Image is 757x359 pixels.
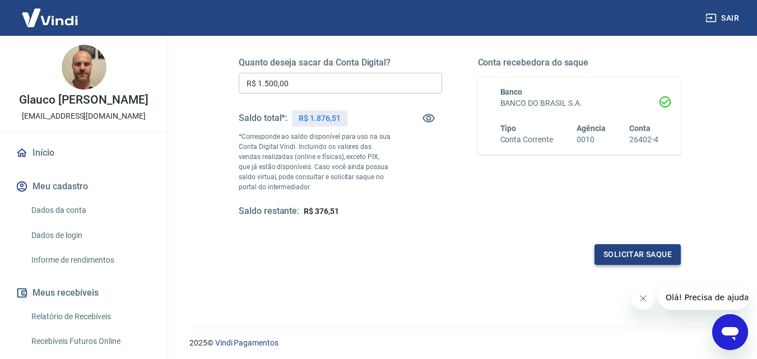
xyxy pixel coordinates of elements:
[13,281,154,305] button: Meus recebíveis
[500,97,659,109] h6: BANCO DO BRASIL S.A.
[27,330,154,353] a: Recebíveis Futuros Online
[215,338,278,347] a: Vindi Pagamentos
[27,199,154,222] a: Dados da conta
[500,87,523,96] span: Banco
[62,45,106,90] img: 884c400a-8833-47f1-86f2-deea47fbfc1a.jpeg
[703,8,744,29] button: Sair
[189,337,730,349] p: 2025 ©
[577,134,606,146] h6: 0010
[629,134,658,146] h6: 26402-4
[595,244,681,265] button: Solicitar saque
[13,174,154,199] button: Meu cadastro
[239,206,299,217] h5: Saldo restante:
[659,285,748,310] iframe: Mensagem da empresa
[27,305,154,328] a: Relatório de Recebíveis
[629,124,651,133] span: Conta
[239,113,287,124] h5: Saldo total*:
[500,124,517,133] span: Tipo
[478,57,681,68] h5: Conta recebedora do saque
[13,1,86,35] img: Vindi
[239,132,391,192] p: *Corresponde ao saldo disponível para uso na sua Conta Digital Vindi. Incluindo os valores das ve...
[7,8,94,17] span: Olá! Precisa de ajuda?
[299,113,340,124] p: R$ 1.876,51
[13,141,154,165] a: Início
[19,94,148,106] p: Glauco [PERSON_NAME]
[304,207,339,216] span: R$ 376,51
[577,124,606,133] span: Agência
[22,110,146,122] p: [EMAIL_ADDRESS][DOMAIN_NAME]
[500,134,553,146] h6: Conta Corrente
[632,287,654,310] iframe: Fechar mensagem
[239,57,442,68] h5: Quanto deseja sacar da Conta Digital?
[712,314,748,350] iframe: Botão para abrir a janela de mensagens
[27,249,154,272] a: Informe de rendimentos
[27,224,154,247] a: Dados de login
